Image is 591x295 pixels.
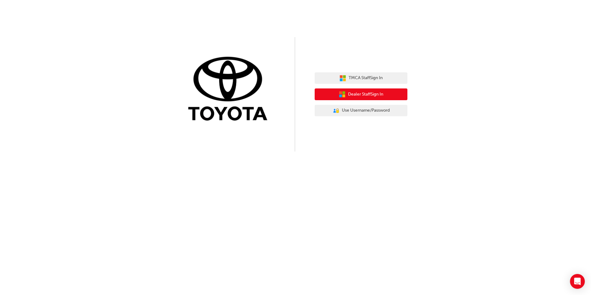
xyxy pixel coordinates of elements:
[570,274,585,289] div: Open Intercom Messenger
[348,91,383,98] span: Dealer Staff Sign In
[315,72,407,84] button: TMCA StaffSign In
[184,55,276,124] img: Trak
[315,88,407,100] button: Dealer StaffSign In
[349,75,383,82] span: TMCA Staff Sign In
[315,105,407,117] button: Use Username/Password
[342,107,390,114] span: Use Username/Password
